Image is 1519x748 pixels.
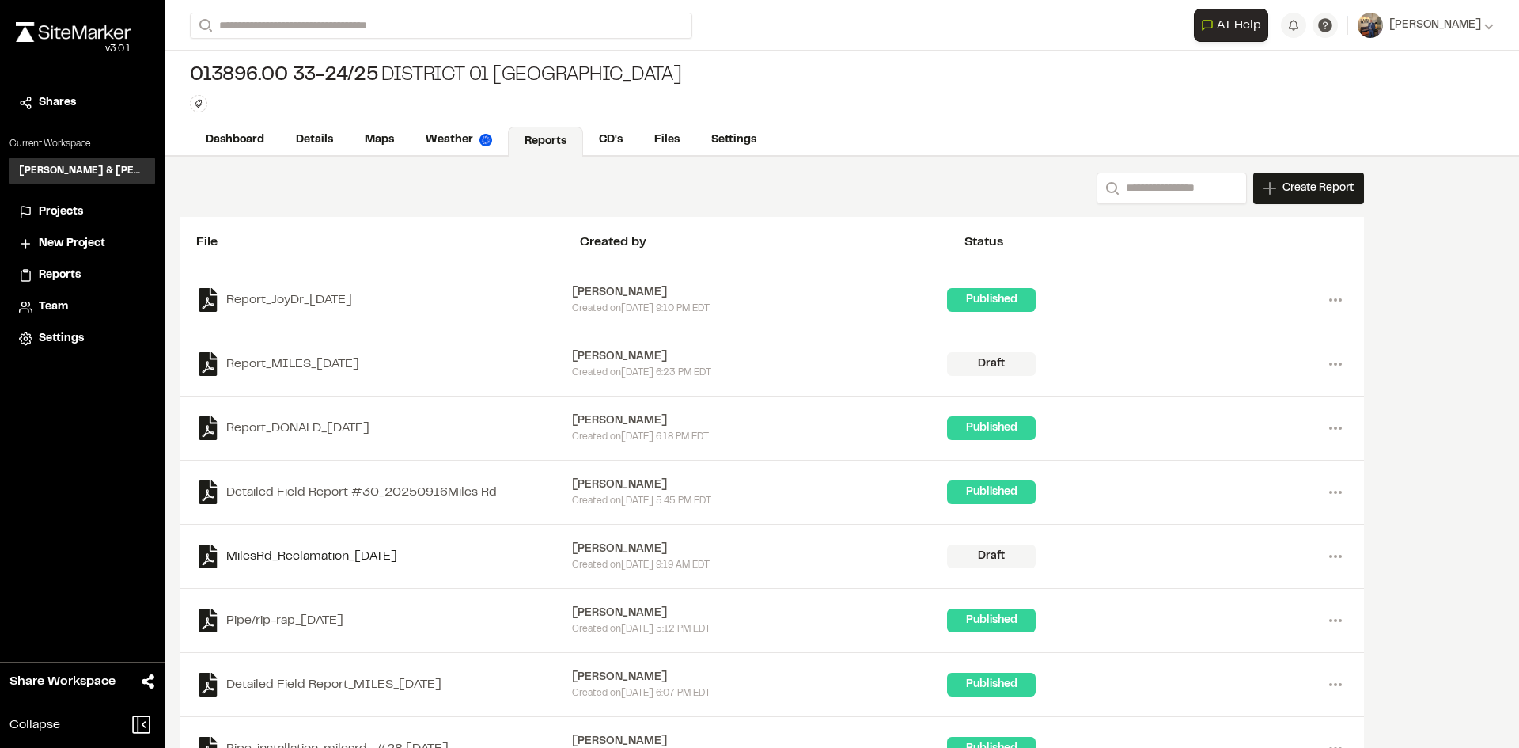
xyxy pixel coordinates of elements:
span: Shares [39,94,76,112]
button: Open AI Assistant [1194,9,1268,42]
a: Reports [19,267,146,284]
a: Detailed Field Report #30_20250916Miles Rd [196,480,572,504]
a: Report_DONALD_[DATE] [196,416,572,440]
span: Reports [39,267,81,284]
div: Created on [DATE] 6:23 PM EDT [572,366,948,380]
a: Files [638,125,695,155]
div: [PERSON_NAME] [572,669,948,686]
a: MilesRd_Reclamation_[DATE] [196,545,572,568]
p: Current Workspace [9,137,155,151]
span: [PERSON_NAME] [1389,17,1481,34]
div: Published [947,673,1036,697]
span: Collapse [9,716,60,735]
button: Edit Tags [190,95,207,112]
span: Share Workspace [9,672,116,691]
a: Weather [410,125,508,155]
a: Team [19,298,146,316]
div: Status [964,233,1348,252]
div: Created on [DATE] 9:19 AM EDT [572,558,948,572]
img: User [1358,13,1383,38]
span: New Project [39,235,105,252]
a: CD's [583,125,638,155]
div: [PERSON_NAME] [572,348,948,366]
a: Reports [508,127,583,157]
div: Published [947,416,1036,440]
div: File [196,233,580,252]
div: Created on [DATE] 6:18 PM EDT [572,430,948,444]
a: Shares [19,94,146,112]
button: Search [1097,173,1125,204]
span: AI Help [1217,16,1261,35]
div: Created on [DATE] 9:10 PM EDT [572,302,948,316]
div: Created on [DATE] 6:07 PM EDT [572,686,948,701]
a: Settings [695,125,772,155]
div: [PERSON_NAME] [572,284,948,302]
a: Report_JoyDr_[DATE] [196,288,572,312]
div: [PERSON_NAME] [572,541,948,558]
a: New Project [19,235,146,252]
div: Created on [DATE] 5:12 PM EDT [572,622,948,636]
div: Draft [947,352,1036,376]
div: [PERSON_NAME] [572,477,948,494]
span: Projects [39,203,83,221]
div: Open AI Assistant [1194,9,1275,42]
button: Search [190,13,218,39]
a: Settings [19,330,146,347]
div: Created on [DATE] 5:45 PM EDT [572,494,948,508]
div: Published [947,480,1036,504]
a: Detailed Field Report_MILES_[DATE] [196,673,572,697]
a: Details [280,125,349,155]
div: Published [947,288,1036,312]
div: [PERSON_NAME] [572,605,948,622]
span: Team [39,298,68,316]
a: Projects [19,203,146,221]
span: Create Report [1282,180,1354,197]
button: [PERSON_NAME] [1358,13,1494,38]
div: Published [947,609,1036,632]
img: precipai.png [479,134,492,146]
img: rebrand.png [16,22,131,42]
div: District 01 [GEOGRAPHIC_DATA] [190,63,682,89]
a: Pipe/rip-rap_[DATE] [196,609,572,632]
span: 013896.00 33-24/25 [190,63,378,89]
div: Draft [947,545,1036,568]
div: Created by [580,233,964,252]
div: Oh geez...please don't... [16,42,131,56]
a: Report_MILES_[DATE] [196,352,572,376]
span: Settings [39,330,84,347]
a: Dashboard [190,125,280,155]
a: Maps [349,125,410,155]
h3: [PERSON_NAME] & [PERSON_NAME] Inc. [19,164,146,178]
div: [PERSON_NAME] [572,412,948,430]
